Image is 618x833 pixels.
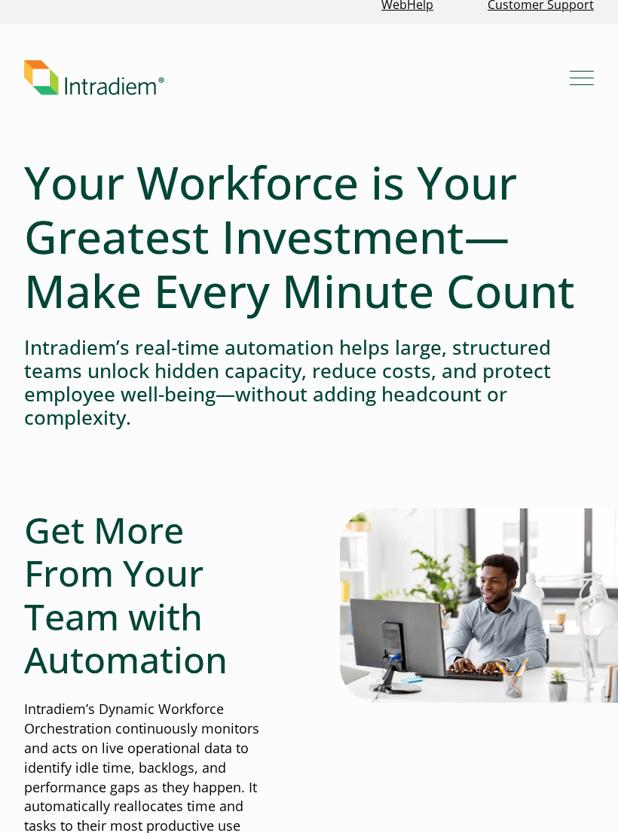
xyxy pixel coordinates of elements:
[340,508,618,703] img: Man typing on computer with real-time automation
[570,66,594,90] button: Mobile Navigation Button
[24,155,594,318] h1: Your Workforce is Your Greatest Investment—Make Every Minute Count
[24,336,594,430] h4: Intradiem’s real-time automation helps large, structured teams unlock hidden capacity, reduce cos...
[24,60,570,95] a: Link to homepage of Intradiem
[24,508,278,682] h2: Get More From Your Team with Automation
[24,60,164,95] img: Intradiem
